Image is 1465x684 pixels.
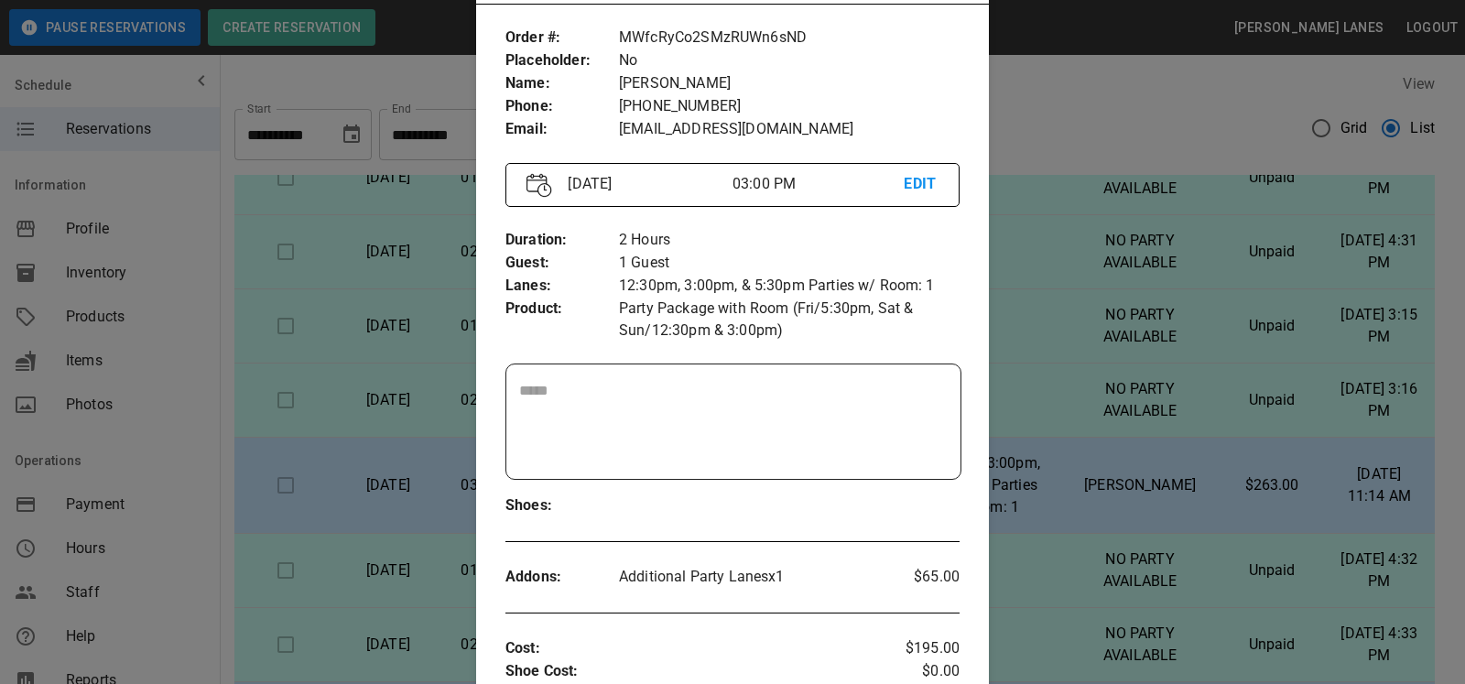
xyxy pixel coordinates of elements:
[505,275,619,298] p: Lanes :
[619,566,884,588] p: Additional Party Lanes x 1
[732,173,905,195] p: 03:00 PM
[505,229,619,252] p: Duration :
[526,173,552,198] img: Vector
[505,566,619,589] p: Addons :
[884,660,960,683] p: $0.00
[884,637,960,660] p: $195.00
[505,660,884,683] p: Shoe Cost :
[619,252,960,275] p: 1 Guest
[619,95,960,118] p: [PHONE_NUMBER]
[619,27,960,49] p: MWfcRyCo2SMzRUWn6sND
[505,49,619,72] p: Placeholder :
[884,566,960,588] p: $65.00
[619,275,960,298] p: 12:30pm, 3:00pm, & 5:30pm Parties w/ Room: 1
[505,494,619,517] p: Shoes :
[904,173,938,196] p: EDIT
[560,173,732,195] p: [DATE]
[505,637,884,660] p: Cost :
[619,118,960,141] p: [EMAIL_ADDRESS][DOMAIN_NAME]
[619,72,960,95] p: [PERSON_NAME]
[505,27,619,49] p: Order # :
[505,95,619,118] p: Phone :
[619,229,960,252] p: 2 Hours
[619,49,960,72] p: No
[505,252,619,275] p: Guest :
[505,72,619,95] p: Name :
[619,298,960,342] p: Party Package with Room (Fri/5:30pm, Sat & Sun/12:30pm & 3:00pm)
[505,118,619,141] p: Email :
[505,298,619,320] p: Product :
